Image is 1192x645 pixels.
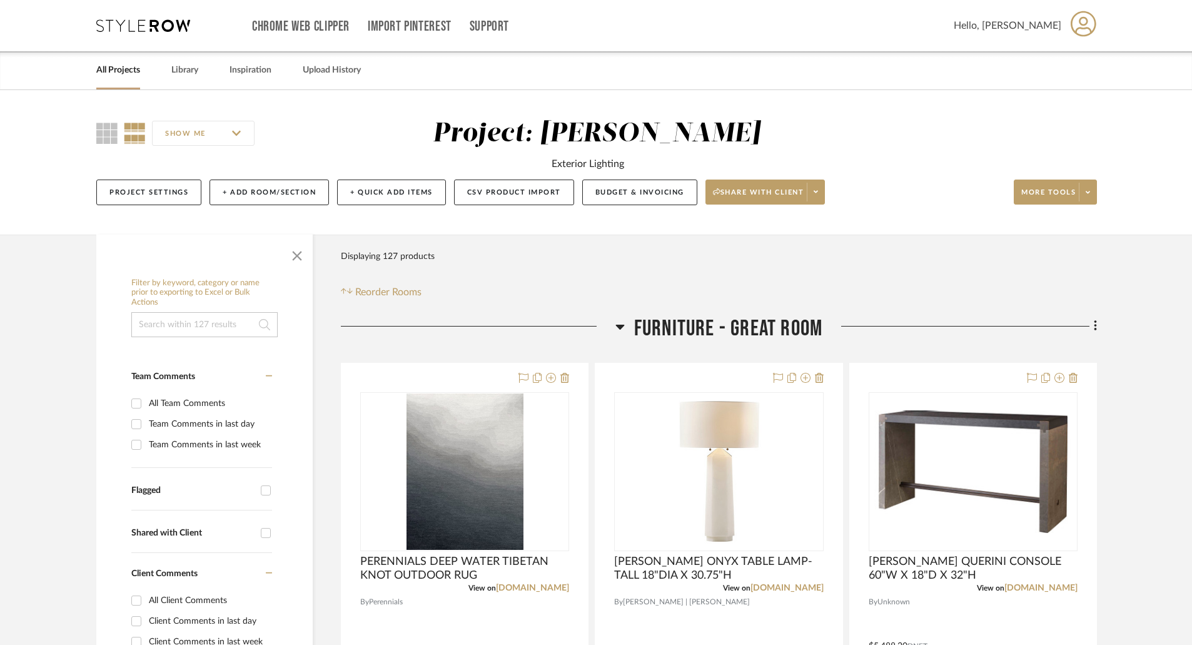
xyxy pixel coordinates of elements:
[149,435,269,455] div: Team Comments in last week
[368,21,452,32] a: Import Pinterest
[131,312,278,337] input: Search within 127 results
[705,180,826,205] button: Share with client
[614,596,623,608] span: By
[149,414,269,434] div: Team Comments in last day
[407,394,523,550] img: PERENNIALS DEEP WATER TIBETAN KNOT OUTDOOR RUG
[149,394,269,414] div: All Team Comments
[341,285,422,300] button: Reorder Rooms
[360,555,569,582] span: PERENNIALS DEEP WATER TIBETAN KNOT OUTDOOR RUG
[877,596,910,608] span: Unknown
[634,315,822,342] span: FURNITURE - GREAT ROOM
[230,62,271,79] a: Inspiration
[723,584,750,592] span: View on
[341,244,435,269] div: Displaying 127 products
[468,584,496,592] span: View on
[149,611,269,631] div: Client Comments in last day
[713,188,804,206] span: Share with client
[977,584,1004,592] span: View on
[210,180,329,205] button: + Add Room/Section
[869,596,877,608] span: By
[623,596,750,608] span: [PERSON_NAME] | [PERSON_NAME]
[552,156,624,171] div: Exterior Lighting
[337,180,446,205] button: + Quick Add Items
[360,596,369,608] span: By
[954,18,1061,33] span: Hello, [PERSON_NAME]
[1021,188,1076,206] span: More tools
[870,410,1076,533] img: BAKER QUERINI CONSOLE 60"W X 18"D X 32"H
[131,485,255,496] div: Flagged
[614,555,823,582] span: [PERSON_NAME] ONYX TABLE LAMP- TALL 18"DIA X 30.75"H
[454,180,574,205] button: CSV Product Import
[470,21,509,32] a: Support
[869,555,1078,582] span: [PERSON_NAME] QUERINI CONSOLE 60"W X 18"D X 32"H
[252,21,350,32] a: Chrome Web Clipper
[149,591,269,611] div: All Client Comments
[582,180,697,205] button: Budget & Invoicing
[171,62,198,79] a: Library
[285,241,310,266] button: Close
[496,584,569,592] a: [DOMAIN_NAME]
[96,180,201,205] button: Project Settings
[1004,584,1078,592] a: [DOMAIN_NAME]
[131,569,198,578] span: Client Comments
[131,278,278,308] h6: Filter by keyword, category or name prior to exporting to Excel or Bulk Actions
[369,596,403,608] span: Perennials
[303,62,361,79] a: Upload History
[131,372,195,381] span: Team Comments
[433,121,760,147] div: Project: [PERSON_NAME]
[1014,180,1097,205] button: More tools
[355,285,422,300] span: Reorder Rooms
[750,584,824,592] a: [DOMAIN_NAME]
[131,528,255,539] div: Shared with Client
[668,394,769,550] img: BAKER ONYX TABLE LAMP- TALL 18"DIA X 30.75"H
[96,62,140,79] a: All Projects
